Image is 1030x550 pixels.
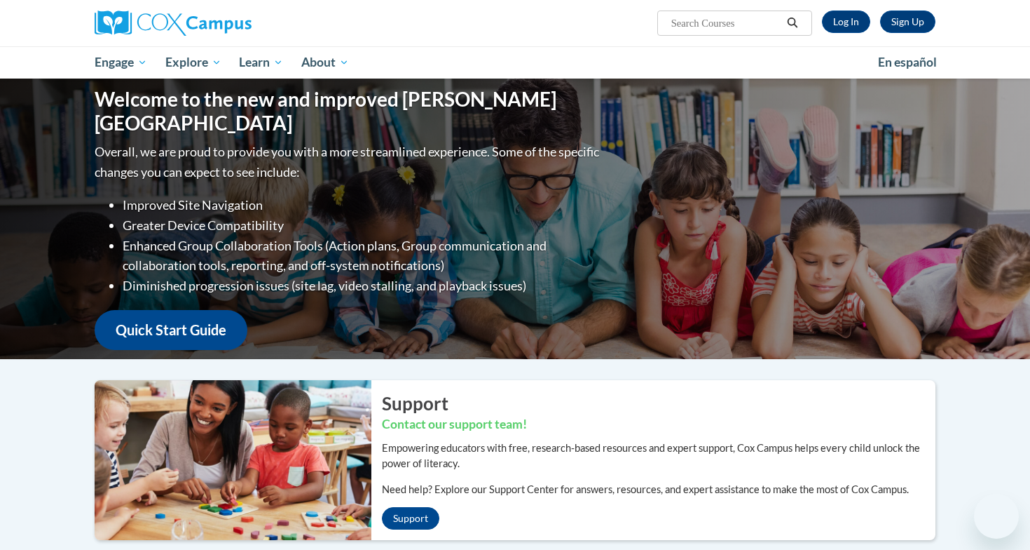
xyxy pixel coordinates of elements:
img: ... [84,380,371,540]
a: Learn [230,46,292,79]
span: Learn [239,54,283,71]
span: Engage [95,54,147,71]
li: Enhanced Group Collaboration Tools (Action plans, Group communication and collaboration tools, re... [123,236,603,276]
li: Greater Device Compatibility [123,215,603,236]
a: Quick Start Guide [95,310,247,350]
a: Log In [822,11,870,33]
p: Need help? Explore our Support Center for answers, resources, and expert assistance to make the m... [382,482,935,497]
a: About [292,46,358,79]
img: Cox Campus [95,11,252,36]
p: Overall, we are proud to provide you with a more streamlined experience. Some of the specific cha... [95,142,603,182]
li: Diminished progression issues (site lag, video stalling, and playback issues) [123,276,603,296]
a: Register [880,11,935,33]
span: Explore [165,54,221,71]
p: Empowering educators with free, research-based resources and expert support, Cox Campus helps eve... [382,441,935,471]
div: Main menu [74,46,956,79]
h2: Support [382,391,935,416]
a: Explore [156,46,231,79]
iframe: Button to launch messaging window [974,494,1019,539]
h3: Contact our support team! [382,416,935,434]
a: Engage [85,46,156,79]
li: Improved Site Navigation [123,195,603,215]
span: En español [878,55,937,69]
a: Support [382,507,439,530]
a: Cox Campus [95,11,361,36]
a: En español [869,48,946,77]
button: Search [782,15,803,32]
span: About [301,54,349,71]
h1: Welcome to the new and improved [PERSON_NAME][GEOGRAPHIC_DATA] [95,88,603,135]
input: Search Courses [670,15,782,32]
